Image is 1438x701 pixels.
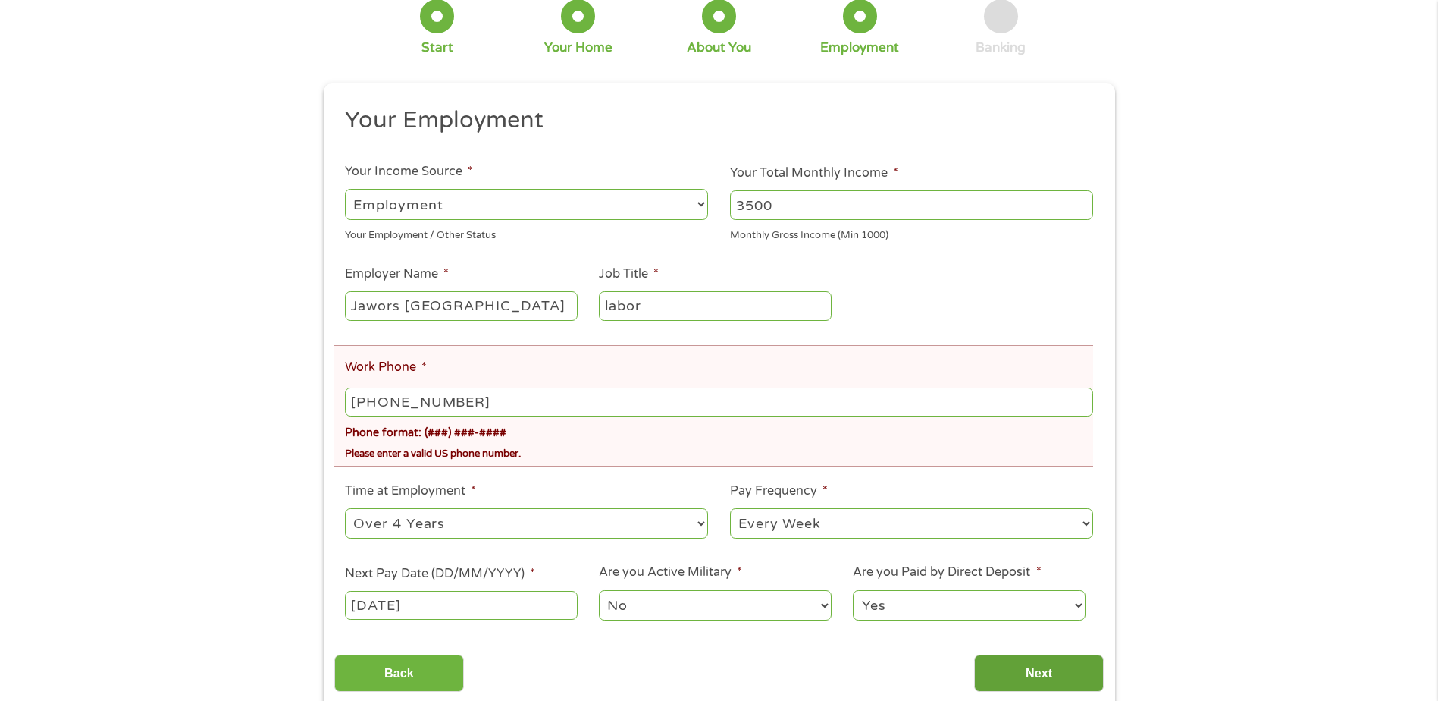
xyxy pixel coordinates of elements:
[345,266,449,282] label: Employer Name
[730,190,1093,219] input: 1800
[334,655,464,692] input: Back
[345,388,1092,417] input: (231) 754-4010
[345,591,577,620] input: ---Click Here for Calendar ---
[853,564,1041,580] label: Are you Paid by Direct Deposit
[730,483,828,499] label: Pay Frequency
[820,39,899,56] div: Employment
[599,564,742,580] label: Are you Active Military
[599,291,831,320] input: Cashier
[976,39,1026,56] div: Banking
[345,222,708,243] div: Your Employment / Other Status
[421,39,453,56] div: Start
[345,420,1092,442] div: Phone format: (###) ###-####
[345,291,577,320] input: Walmart
[345,360,427,376] label: Work Phone
[599,266,659,282] label: Job Title
[345,483,476,499] label: Time at Employment
[345,164,473,180] label: Your Income Source
[687,39,751,56] div: About You
[345,441,1092,461] div: Please enter a valid US phone number.
[345,105,1082,136] h2: Your Employment
[974,655,1104,692] input: Next
[730,165,898,181] label: Your Total Monthly Income
[730,222,1093,243] div: Monthly Gross Income (Min 1000)
[544,39,612,56] div: Your Home
[345,566,535,582] label: Next Pay Date (DD/MM/YYYY)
